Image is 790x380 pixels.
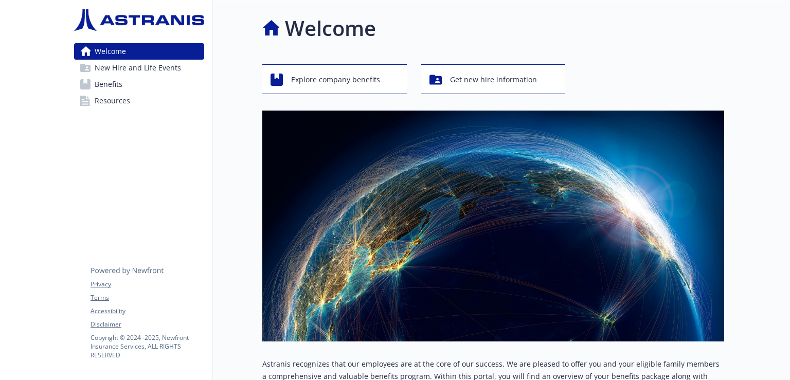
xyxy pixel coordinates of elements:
[421,64,566,94] button: Get new hire information
[91,333,204,359] p: Copyright © 2024 - 2025 , Newfront Insurance Services, ALL RIGHTS RESERVED
[291,70,380,89] span: Explore company benefits
[95,43,126,60] span: Welcome
[91,280,204,289] a: Privacy
[285,13,376,44] h1: Welcome
[91,320,204,329] a: Disclaimer
[74,60,204,76] a: New Hire and Life Events
[91,306,204,316] a: Accessibility
[450,70,537,89] span: Get new hire information
[91,293,204,302] a: Terms
[95,60,181,76] span: New Hire and Life Events
[74,43,204,60] a: Welcome
[74,93,204,109] a: Resources
[262,64,407,94] button: Explore company benefits
[95,76,122,93] span: Benefits
[95,93,130,109] span: Resources
[262,111,724,341] img: overview page banner
[74,76,204,93] a: Benefits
